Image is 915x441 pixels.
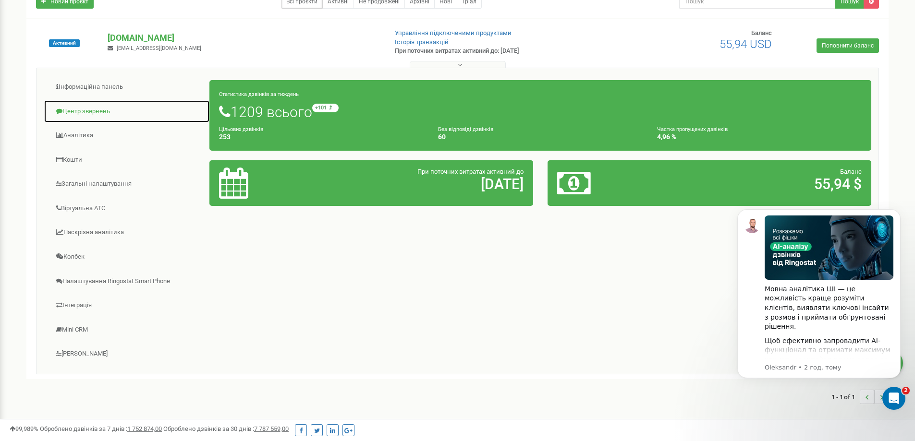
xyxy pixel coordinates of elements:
[219,133,424,141] h4: 253
[44,100,210,123] a: Центр звернень
[902,387,910,394] span: 2
[312,104,339,112] small: +101
[44,197,210,220] a: Віртуальна АТС
[44,294,210,317] a: Інтеграція
[219,91,299,97] small: Статистика дзвінків за тиждень
[657,126,728,132] small: Частка пропущених дзвінків
[254,425,289,432] u: 7 787 559,00
[438,126,493,132] small: Без відповіді дзвінків
[723,195,915,415] iframe: Intercom notifications повідомлення
[44,221,210,244] a: Наскрізна аналітика
[817,38,879,53] a: Поповнити баланс
[44,75,210,99] a: Інформаційна панель
[44,318,210,342] a: Mini CRM
[44,172,210,196] a: Загальні налаштування
[108,32,379,44] p: [DOMAIN_NAME]
[219,104,862,120] h1: 1209 всього
[840,168,862,175] span: Баланс
[720,37,772,51] span: 55,94 USD
[40,425,162,432] span: Оброблено дзвінків за 7 днів :
[44,124,210,147] a: Аналiтика
[395,47,595,56] p: При поточних витратах активний до: [DATE]
[751,29,772,36] span: Баланс
[438,133,643,141] h4: 60
[44,245,210,269] a: Колбек
[117,45,201,51] span: [EMAIL_ADDRESS][DOMAIN_NAME]
[10,425,38,432] span: 99,989%
[395,29,512,36] a: Управління підключеними продуктами
[663,176,862,192] h2: 55,94 $
[325,176,524,192] h2: [DATE]
[395,38,449,46] a: Історія транзакцій
[44,342,210,366] a: [PERSON_NAME]
[127,425,162,432] u: 1 752 874,00
[882,387,905,410] iframe: Intercom live chat
[417,168,524,175] span: При поточних витратах активний до
[44,270,210,293] a: Налаштування Ringostat Smart Phone
[44,148,210,172] a: Кошти
[657,133,862,141] h4: 4,96 %
[49,39,80,47] span: Активний
[219,126,263,132] small: Цільових дзвінків
[163,425,289,432] span: Оброблено дзвінків за 30 днів :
